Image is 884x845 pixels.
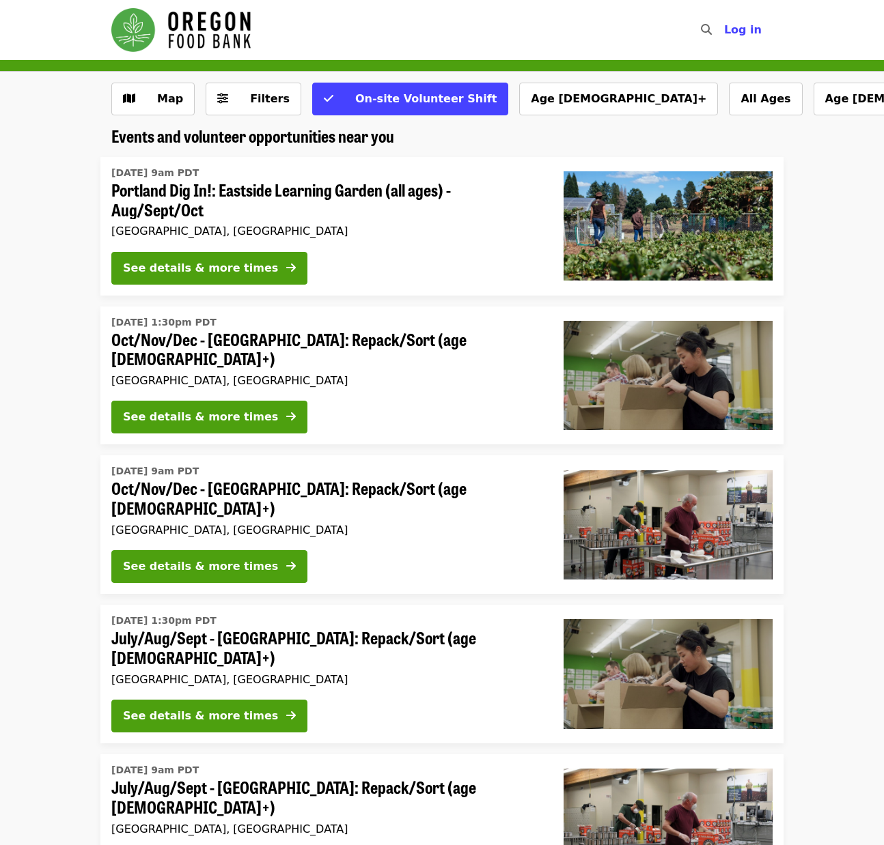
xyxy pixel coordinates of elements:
span: Oct/Nov/Dec - [GEOGRAPHIC_DATA]: Repack/Sort (age [DEMOGRAPHIC_DATA]+) [111,478,542,518]
span: Map [157,92,183,105]
button: See details & more times [111,252,307,285]
time: [DATE] 1:30pm PDT [111,614,217,628]
span: July/Aug/Sept - [GEOGRAPHIC_DATA]: Repack/Sort (age [DEMOGRAPHIC_DATA]+) [111,628,542,668]
i: arrow-right icon [286,410,296,423]
img: Portland Dig In!: Eastside Learning Garden (all ages) - Aug/Sept/Oct organized by Oregon Food Bank [564,171,773,281]
time: [DATE] 1:30pm PDT [111,315,217,330]
i: sliders-h icon [217,92,228,105]
a: See details for "July/Aug/Sept - Portland: Repack/Sort (age 8+)" [100,605,784,743]
time: [DATE] 9am PDT [111,166,199,180]
button: Log in [713,16,773,44]
span: On-site Volunteer Shift [355,92,497,105]
div: [GEOGRAPHIC_DATA], [GEOGRAPHIC_DATA] [111,673,542,686]
i: arrow-right icon [286,560,296,573]
div: [GEOGRAPHIC_DATA], [GEOGRAPHIC_DATA] [111,822,542,835]
button: Filters (0 selected) [206,83,301,115]
div: See details & more times [123,260,278,276]
time: [DATE] 9am PDT [111,763,199,777]
div: See details & more times [123,708,278,724]
input: Search [720,14,731,46]
a: See details for "Oct/Nov/Dec - Portland: Repack/Sort (age 8+)" [100,306,784,445]
button: See details & more times [111,401,307,433]
button: See details & more times [111,700,307,732]
img: Oct/Nov/Dec - Portland: Repack/Sort (age 8+) organized by Oregon Food Bank [564,321,773,430]
a: See details for "Portland Dig In!: Eastside Learning Garden (all ages) - Aug/Sept/Oct" [100,157,784,296]
span: Log in [724,23,762,36]
span: Events and volunteer opportunities near you [111,124,394,147]
button: All Ages [729,83,802,115]
i: map icon [123,92,135,105]
div: [GEOGRAPHIC_DATA], [GEOGRAPHIC_DATA] [111,225,542,238]
span: Oct/Nov/Dec - [GEOGRAPHIC_DATA]: Repack/Sort (age [DEMOGRAPHIC_DATA]+) [111,330,542,369]
button: Age [DEMOGRAPHIC_DATA]+ [519,83,718,115]
i: search icon [701,23,712,36]
img: Oregon Food Bank - Home [111,8,251,52]
time: [DATE] 9am PDT [111,464,199,478]
span: July/Aug/Sept - [GEOGRAPHIC_DATA]: Repack/Sort (age [DEMOGRAPHIC_DATA]+) [111,777,542,817]
div: [GEOGRAPHIC_DATA], [GEOGRAPHIC_DATA] [111,524,542,536]
div: [GEOGRAPHIC_DATA], [GEOGRAPHIC_DATA] [111,374,542,387]
div: See details & more times [123,409,278,425]
button: On-site Volunteer Shift [312,83,508,115]
span: Filters [250,92,290,105]
i: check icon [324,92,333,105]
span: Portland Dig In!: Eastside Learning Garden (all ages) - Aug/Sept/Oct [111,180,542,220]
img: Oct/Nov/Dec - Portland: Repack/Sort (age 16+) organized by Oregon Food Bank [564,470,773,579]
button: Show map view [111,83,195,115]
img: July/Aug/Sept - Portland: Repack/Sort (age 8+) organized by Oregon Food Bank [564,619,773,728]
i: arrow-right icon [286,261,296,274]
a: See details for "Oct/Nov/Dec - Portland: Repack/Sort (age 16+)" [100,455,784,594]
i: arrow-right icon [286,709,296,722]
button: See details & more times [111,550,307,583]
div: See details & more times [123,558,278,575]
